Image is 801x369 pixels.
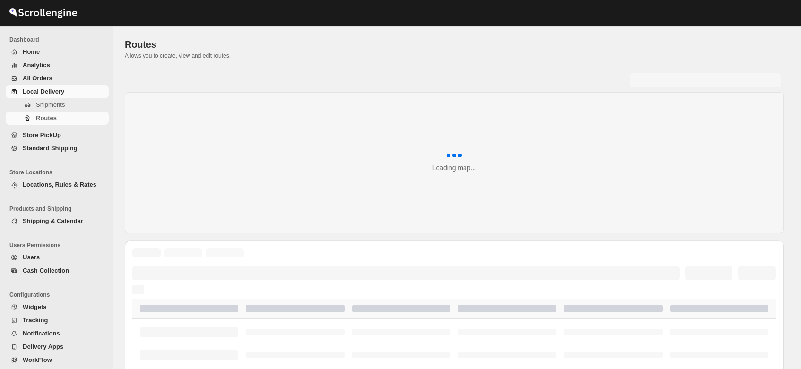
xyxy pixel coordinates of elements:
button: Analytics [6,59,109,72]
span: Products and Shipping [9,205,109,213]
span: Routes [125,39,156,50]
button: Tracking [6,314,109,327]
button: Home [6,45,109,59]
span: Cash Collection [23,267,69,274]
span: Home [23,48,40,55]
button: Users [6,251,109,264]
span: Users [23,254,40,261]
span: Local Delivery [23,88,64,95]
span: All Orders [23,75,52,82]
p: Allows you to create, view and edit routes. [125,52,784,60]
span: Shipments [36,101,65,108]
span: Tracking [23,317,48,324]
button: Cash Collection [6,264,109,277]
span: Shipping & Calendar [23,217,83,224]
span: Analytics [23,61,50,69]
button: Shipping & Calendar [6,215,109,228]
span: WorkFlow [23,356,52,363]
span: Dashboard [9,36,109,43]
button: WorkFlow [6,353,109,367]
span: Configurations [9,291,109,299]
button: Locations, Rules & Rates [6,178,109,191]
span: Users Permissions [9,241,109,249]
button: Notifications [6,327,109,340]
span: Widgets [23,303,46,310]
span: Locations, Rules & Rates [23,181,96,188]
span: Store Locations [9,169,109,176]
span: Store PickUp [23,131,61,138]
button: Widgets [6,300,109,314]
button: All Orders [6,72,109,85]
button: Shipments [6,98,109,112]
div: Loading map... [432,163,476,172]
span: Standard Shipping [23,145,78,152]
span: Routes [36,114,57,121]
span: Notifications [23,330,60,337]
button: Delivery Apps [6,340,109,353]
button: Routes [6,112,109,125]
span: Delivery Apps [23,343,63,350]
